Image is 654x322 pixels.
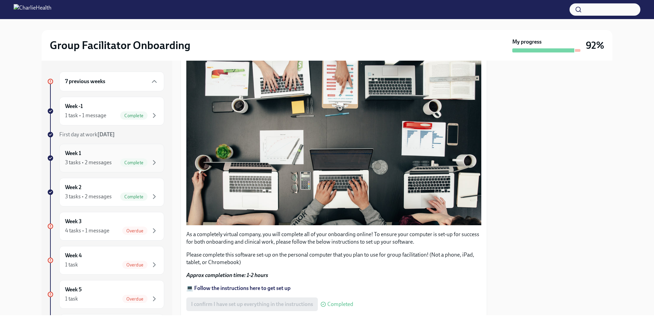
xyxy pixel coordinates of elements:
[65,193,112,200] div: 3 tasks • 2 messages
[186,251,481,266] p: Please complete this software set-up on the personal computer that you plan to use for group faci...
[186,51,481,225] button: Zoom image
[65,78,105,85] h6: 7 previous weeks
[97,131,115,138] strong: [DATE]
[122,228,147,233] span: Overdue
[327,302,353,307] span: Completed
[122,296,147,302] span: Overdue
[47,144,164,172] a: Week 13 tasks • 2 messagesComplete
[65,112,106,119] div: 1 task • 1 message
[65,150,81,157] h6: Week 1
[65,295,78,303] div: 1 task
[47,280,164,309] a: Week 51 taskOverdue
[47,131,164,138] a: First day at work[DATE]
[65,227,109,234] div: 4 tasks • 1 message
[186,285,291,291] a: 💻 Follow the instructions here to get set up
[512,38,542,46] strong: My progress
[59,72,164,91] div: 7 previous weeks
[65,261,78,269] div: 1 task
[47,178,164,206] a: Week 23 tasks • 2 messagesComplete
[59,131,115,138] span: First day at work
[186,231,481,246] p: As a completely virtual company, you will complete all of your onboarding online! To ensure your ...
[120,194,147,199] span: Complete
[586,39,604,51] h3: 92%
[14,4,51,15] img: CharlieHealth
[120,113,147,118] span: Complete
[186,272,268,278] strong: Approx completion time: 1-2 hours
[65,252,82,259] h6: Week 4
[65,103,83,110] h6: Week -1
[50,39,190,52] h2: Group Facilitator Onboarding
[65,159,112,166] div: 3 tasks • 2 messages
[65,184,81,191] h6: Week 2
[47,212,164,241] a: Week 34 tasks • 1 messageOverdue
[65,218,82,225] h6: Week 3
[120,160,147,165] span: Complete
[47,97,164,125] a: Week -11 task • 1 messageComplete
[122,262,147,267] span: Overdue
[47,246,164,275] a: Week 41 taskOverdue
[65,286,82,293] h6: Week 5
